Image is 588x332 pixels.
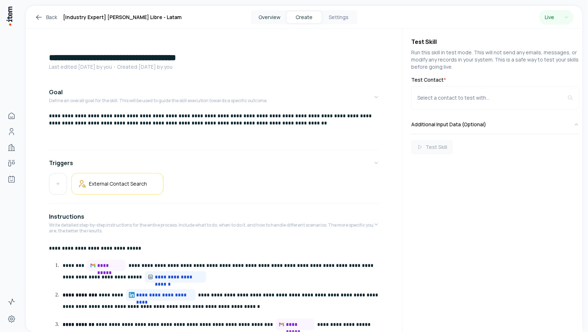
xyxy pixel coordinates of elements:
h1: [Industry Expert] [PERSON_NAME] Libre - Latam [63,13,181,22]
button: Settings [322,12,356,23]
h4: Goal [49,88,63,96]
a: Companies [4,140,19,155]
p: Last edited: [DATE] by you ・Created: [DATE] by you [49,63,379,71]
div: GoalDefine an overall goal for the skill. This will be used to guide the skill execution towards ... [49,112,379,147]
p: Run this skill in test mode. This will not send any emails, messages, or modify any records in yo... [411,49,579,71]
a: Settings [4,312,19,326]
p: Define an overall goal for the skill. This will be used to guide the skill execution towards a sp... [49,98,268,104]
div: Select a contact to test with... [417,94,567,101]
button: Triggers [49,153,379,173]
button: GoalDefine an overall goal for the skill. This will be used to guide the skill execution towards ... [49,82,379,112]
img: Item Brain Logo [6,6,13,26]
h5: External Contact Search [89,180,147,187]
a: Agents [4,172,19,186]
h4: Test Skill [411,37,579,46]
a: Back [35,13,57,22]
button: Additional Input Data (Optional) [411,115,579,134]
div: Triggers [49,173,379,200]
a: People [4,124,19,139]
h4: Triggers [49,159,73,167]
p: Write detailed step-by-step instructions for the entire process. Include what to do, when to do i... [49,222,373,234]
h4: Instructions [49,212,84,221]
label: Test Contact [411,76,579,83]
a: Deals [4,156,19,170]
button: Create [287,12,322,23]
button: InstructionsWrite detailed step-by-step instructions for the entire process. Include what to do, ... [49,206,379,242]
a: Home [4,109,19,123]
button: Overview [252,12,287,23]
a: Activity [4,295,19,309]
